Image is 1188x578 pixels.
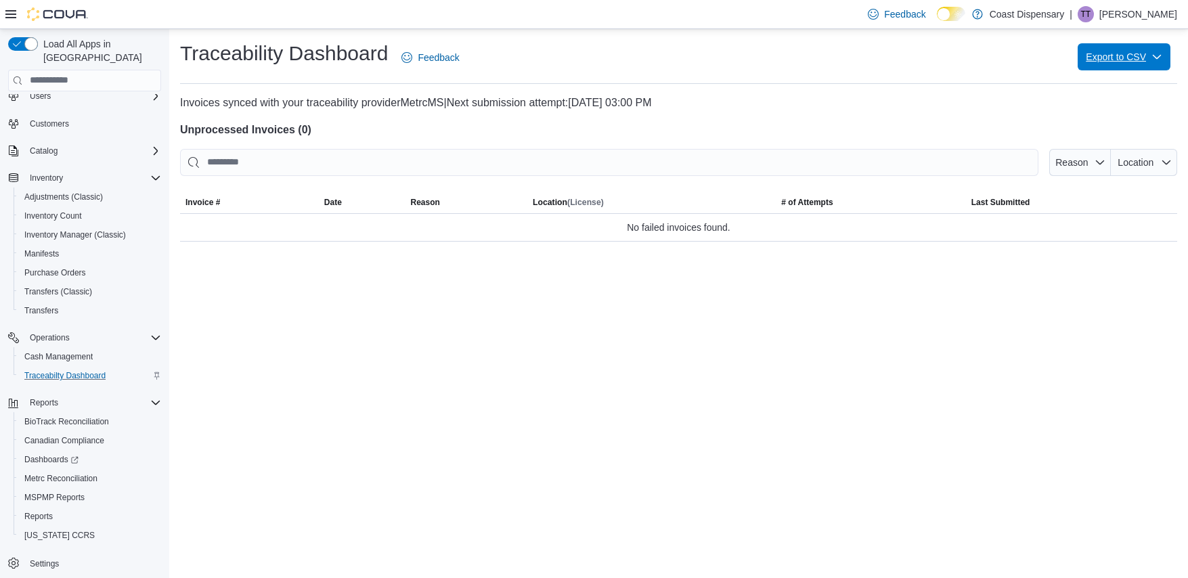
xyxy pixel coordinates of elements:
a: Inventory Manager (Classic) [19,227,131,243]
p: [PERSON_NAME] [1099,6,1177,22]
span: MSPMP Reports [19,489,161,506]
span: Traceabilty Dashboard [24,370,106,381]
span: Feedback [418,51,459,64]
span: No failed invoices found. [627,219,730,236]
span: Transfers [24,305,58,316]
span: Transfers (Classic) [19,284,161,300]
button: Canadian Compliance [14,431,167,450]
button: Traceabilty Dashboard [14,366,167,385]
a: Cash Management [19,349,98,365]
button: Inventory Count [14,206,167,225]
button: Reports [24,395,64,411]
button: Export to CSV [1078,43,1170,70]
a: Reports [19,508,58,525]
button: Reason [1049,149,1111,176]
span: Canadian Compliance [19,432,161,449]
span: Traceabilty Dashboard [19,368,161,384]
span: Washington CCRS [19,527,161,543]
button: Reports [3,393,167,412]
button: Inventory [24,170,68,186]
a: [US_STATE] CCRS [19,527,100,543]
button: Purchase Orders [14,263,167,282]
span: Metrc Reconciliation [19,470,161,487]
span: (License) [567,198,604,207]
span: Adjustments (Classic) [24,192,103,202]
span: Transfers [19,303,161,319]
a: Purchase Orders [19,265,91,281]
span: Export to CSV [1086,43,1162,70]
button: Reports [14,507,167,526]
button: Cash Management [14,347,167,366]
span: Customers [30,118,69,129]
input: Dark Mode [937,7,965,21]
span: Invoice # [185,197,220,208]
span: Users [24,88,161,104]
button: Transfers (Classic) [14,282,167,301]
h1: Traceability Dashboard [180,40,388,67]
span: Date [324,197,342,208]
a: Transfers (Classic) [19,284,97,300]
button: Catalog [3,141,167,160]
button: Catalog [24,143,63,159]
a: Inventory Count [19,208,87,224]
a: Feedback [862,1,931,28]
span: Reason [411,197,440,208]
div: Tyler Tan Ly [1078,6,1094,22]
span: Purchase Orders [19,265,161,281]
span: Adjustments (Classic) [19,189,161,205]
span: Reports [24,395,161,411]
p: | [1070,6,1072,22]
span: Load All Apps in [GEOGRAPHIC_DATA] [38,37,161,64]
span: TT [1081,6,1091,22]
a: Transfers [19,303,64,319]
button: Transfers [14,301,167,320]
span: Operations [30,332,70,343]
span: MSPMP Reports [24,492,85,503]
a: Customers [24,116,74,132]
a: Metrc Reconciliation [19,470,103,487]
span: Operations [24,330,161,346]
button: Adjustments (Classic) [14,187,167,206]
span: Location [1118,157,1153,168]
span: # of Attempts [781,197,833,208]
button: Inventory [3,169,167,187]
button: Location [1111,149,1177,176]
span: BioTrack Reconciliation [24,416,109,427]
button: Date [319,192,405,213]
span: Manifests [24,248,59,259]
a: Canadian Compliance [19,432,110,449]
a: Manifests [19,246,64,262]
button: [US_STATE] CCRS [14,526,167,545]
span: Inventory Count [19,208,161,224]
span: Location (License) [533,197,604,208]
span: Dashboards [24,454,79,465]
span: Users [30,91,51,102]
span: Inventory [24,170,161,186]
span: Inventory [30,173,63,183]
button: MSPMP Reports [14,488,167,507]
span: Cash Management [24,351,93,362]
button: Invoice # [180,192,319,213]
span: Customers [24,115,161,132]
span: Purchase Orders [24,267,86,278]
span: Inventory Manager (Classic) [24,229,126,240]
span: Reports [24,511,53,522]
span: Catalog [24,143,161,159]
span: Next submission attempt: [447,97,569,108]
a: MSPMP Reports [19,489,90,506]
a: Adjustments (Classic) [19,189,108,205]
span: BioTrack Reconciliation [19,414,161,430]
button: Settings [3,553,167,573]
span: Feedback [884,7,925,21]
img: Cova [27,7,88,21]
p: Invoices synced with your traceability provider MetrcMS | [DATE] 03:00 PM [180,95,1177,111]
span: Metrc Reconciliation [24,473,97,484]
h5: Location [533,197,604,208]
button: Operations [24,330,75,346]
a: Dashboards [19,451,84,468]
input: This is a search bar. After typing your query, hit enter to filter the results lower in the page. [180,149,1038,176]
a: BioTrack Reconciliation [19,414,114,430]
span: [US_STATE] CCRS [24,530,95,541]
span: Reports [30,397,58,408]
